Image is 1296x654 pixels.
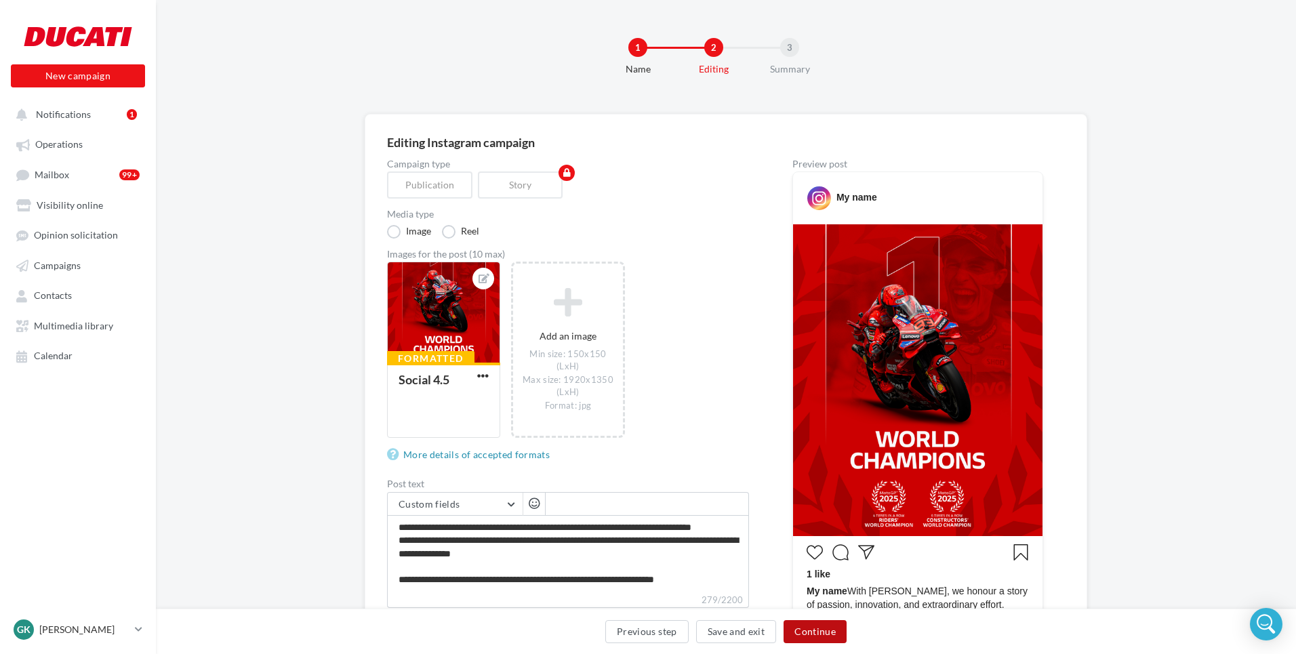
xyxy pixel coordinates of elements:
div: Open Intercom Messenger [1250,608,1282,640]
div: Editing Instagram campaign [387,136,1065,148]
label: Post text [387,479,749,489]
label: Media type [387,209,749,219]
a: Mailbox99+ [8,162,148,187]
svg: Partager la publication [858,544,874,560]
label: 279/2200 [387,593,749,608]
span: Campaigns [34,260,81,271]
div: 99+ [119,169,140,180]
span: GK [17,623,31,636]
a: Multimedia library [8,313,148,338]
button: Notifications 1 [8,102,142,126]
p: [PERSON_NAME] [39,623,129,636]
span: Contacts [34,290,72,302]
span: My name [807,586,847,596]
span: Visibility online [37,199,103,211]
a: Contacts [8,283,148,307]
div: Social 4.5 [399,372,449,387]
div: Images for the post (10 max) [387,249,749,259]
a: Operations [8,131,148,156]
div: Editing [670,62,757,76]
svg: Commenter [832,544,849,560]
div: 1 [628,38,647,57]
button: Save and exit [696,620,777,643]
button: New campaign [11,64,145,87]
a: Calendar [8,343,148,367]
svg: J’aime [807,544,823,560]
a: GK [PERSON_NAME] [11,617,145,642]
div: My name [836,190,877,204]
label: Reel [442,225,479,239]
button: Previous step [605,620,689,643]
label: Image [387,225,431,239]
svg: Enregistrer [1013,544,1029,560]
button: Custom fields [388,493,523,516]
div: Summary [746,62,833,76]
div: Formatted [387,351,474,366]
div: Preview post [792,159,1043,169]
span: Operations [35,139,83,150]
div: 2 [704,38,723,57]
div: 1 [127,109,137,120]
div: Name [594,62,681,76]
label: Campaign type [387,159,749,169]
a: More details of accepted formats [387,447,555,463]
span: Notifications [36,108,91,120]
div: 3 [780,38,799,57]
span: Calendar [34,350,73,362]
button: Continue [784,620,847,643]
span: Mailbox [35,169,69,180]
a: Visibility online [8,192,148,217]
span: Multimedia library [34,320,113,331]
a: Campaigns [8,253,148,277]
span: Opinion solicitation [34,230,118,241]
a: Opinion solicitation [8,222,148,247]
span: Custom fields [399,498,460,510]
div: 1 like [807,567,1029,584]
